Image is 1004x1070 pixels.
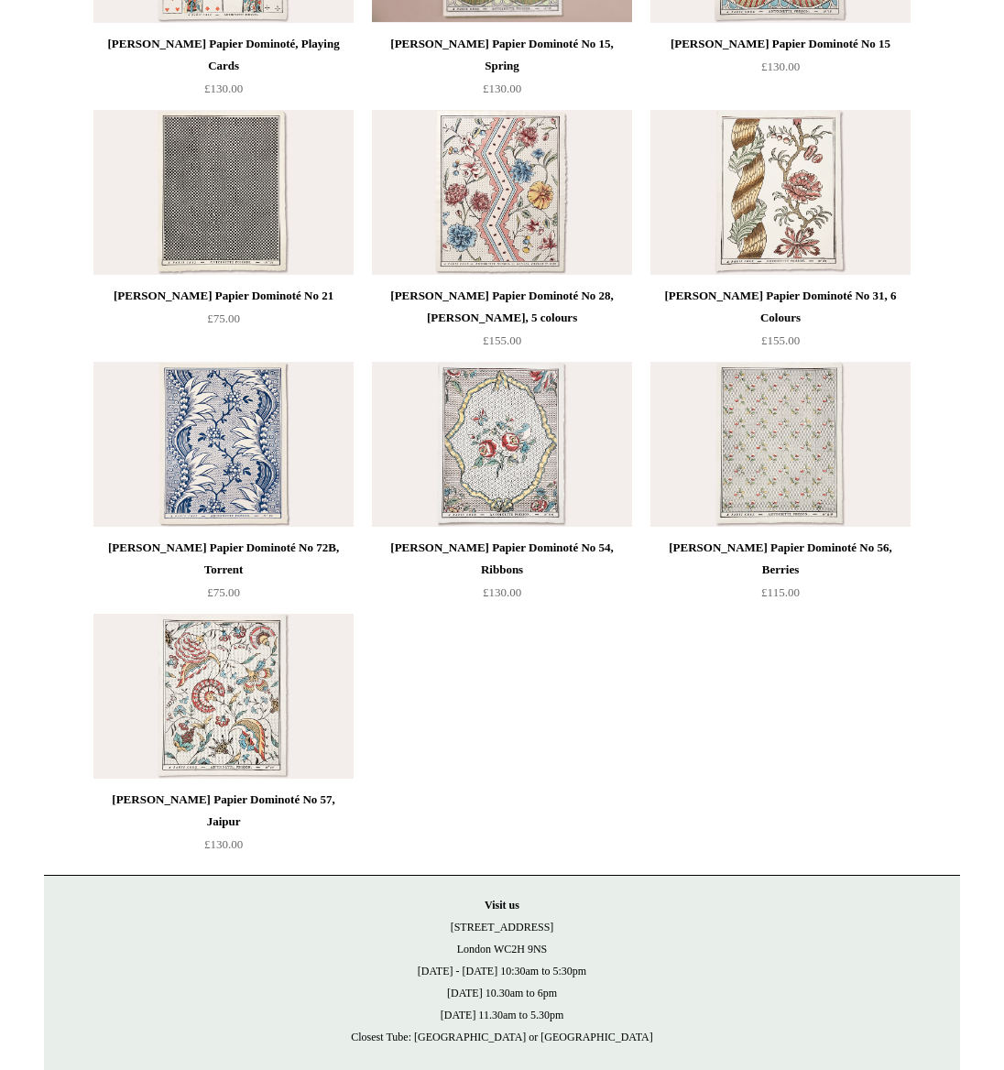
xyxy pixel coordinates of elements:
div: [PERSON_NAME] Papier Dominoté No 15, Spring [376,33,627,77]
a: Antoinette Poisson Papier Dominoté No 54, Ribbons Antoinette Poisson Papier Dominoté No 54, Ribbons [372,362,632,527]
a: Antoinette Poisson Papier Dominoté No 21 Antoinette Poisson Papier Dominoté No 21 [93,110,354,275]
span: £115.00 [761,585,800,599]
span: £130.00 [761,60,800,73]
span: £75.00 [207,585,240,599]
a: Antoinette Poisson Papier Dominoté No 56, Berries Antoinette Poisson Papier Dominoté No 56, Berries [650,362,911,527]
div: [PERSON_NAME] Papier Dominoté No 15 [655,33,906,55]
a: Antoinette Poisson Papier Dominoté No 28, Marcel Proust, 5 colours Antoinette Poisson Papier Domi... [372,110,632,275]
img: Antoinette Poisson Papier Dominoté No 56, Berries [650,362,911,527]
a: [PERSON_NAME] Papier Dominoté No 31, 6 Colours £155.00 [650,285,911,360]
span: £130.00 [204,82,243,95]
a: [PERSON_NAME] Papier Dominoté, Playing Cards £130.00 [93,33,354,108]
img: Antoinette Poisson Papier Dominoté No 28, Marcel Proust, 5 colours [372,110,632,275]
a: [PERSON_NAME] Papier Dominoté No 28, [PERSON_NAME], 5 colours £155.00 [372,285,632,360]
a: [PERSON_NAME] Papier Dominoté No 57, Jaipur £130.00 [93,789,354,864]
p: [STREET_ADDRESS] London WC2H 9NS [DATE] - [DATE] 10:30am to 5:30pm [DATE] 10.30am to 6pm [DATE] 1... [62,894,942,1048]
a: [PERSON_NAME] Papier Dominoté No 54, Ribbons £130.00 [372,537,632,612]
a: [PERSON_NAME] Papier Dominoté No 56, Berries £115.00 [650,537,911,612]
strong: Visit us [485,899,519,912]
div: [PERSON_NAME] Papier Dominoté No 54, Ribbons [376,537,627,581]
img: Antoinette Poisson Papier Dominoté No 21 [93,110,354,275]
a: Antoinette Poisson Papier Dominoté No 72B, Torrent Antoinette Poisson Papier Dominoté No 72B, Tor... [93,362,354,527]
span: £155.00 [483,333,521,347]
span: £75.00 [207,311,240,325]
a: Antoinette Poisson Papier Dominoté No 31, 6 Colours Antoinette Poisson Papier Dominoté No 31, 6 C... [650,110,911,275]
img: Antoinette Poisson Papier Dominoté No 31, 6 Colours [650,110,911,275]
a: Antoinette Poisson Papier Dominoté No 57, Jaipur Antoinette Poisson Papier Dominoté No 57, Jaipur [93,614,354,779]
div: [PERSON_NAME] Papier Dominoté No 21 [98,285,349,307]
div: [PERSON_NAME] Papier Dominoté, Playing Cards [98,33,349,77]
img: Antoinette Poisson Papier Dominoté No 72B, Torrent [93,362,354,527]
div: [PERSON_NAME] Papier Dominoté No 57, Jaipur [98,789,349,833]
a: [PERSON_NAME] Papier Dominoté No 72B, Torrent £75.00 [93,537,354,612]
div: [PERSON_NAME] Papier Dominoté No 28, [PERSON_NAME], 5 colours [376,285,627,329]
span: £155.00 [761,333,800,347]
span: £130.00 [483,82,521,95]
span: £130.00 [204,837,243,851]
img: Antoinette Poisson Papier Dominoté No 57, Jaipur [93,614,354,779]
a: [PERSON_NAME] Papier Dominoté No 15 £130.00 [650,33,911,108]
span: £130.00 [483,585,521,599]
div: [PERSON_NAME] Papier Dominoté No 72B, Torrent [98,537,349,581]
div: [PERSON_NAME] Papier Dominoté No 31, 6 Colours [655,285,906,329]
img: Antoinette Poisson Papier Dominoté No 54, Ribbons [372,362,632,527]
div: [PERSON_NAME] Papier Dominoté No 56, Berries [655,537,906,581]
a: [PERSON_NAME] Papier Dominoté No 15, Spring £130.00 [372,33,632,108]
a: [PERSON_NAME] Papier Dominoté No 21 £75.00 [93,285,354,360]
